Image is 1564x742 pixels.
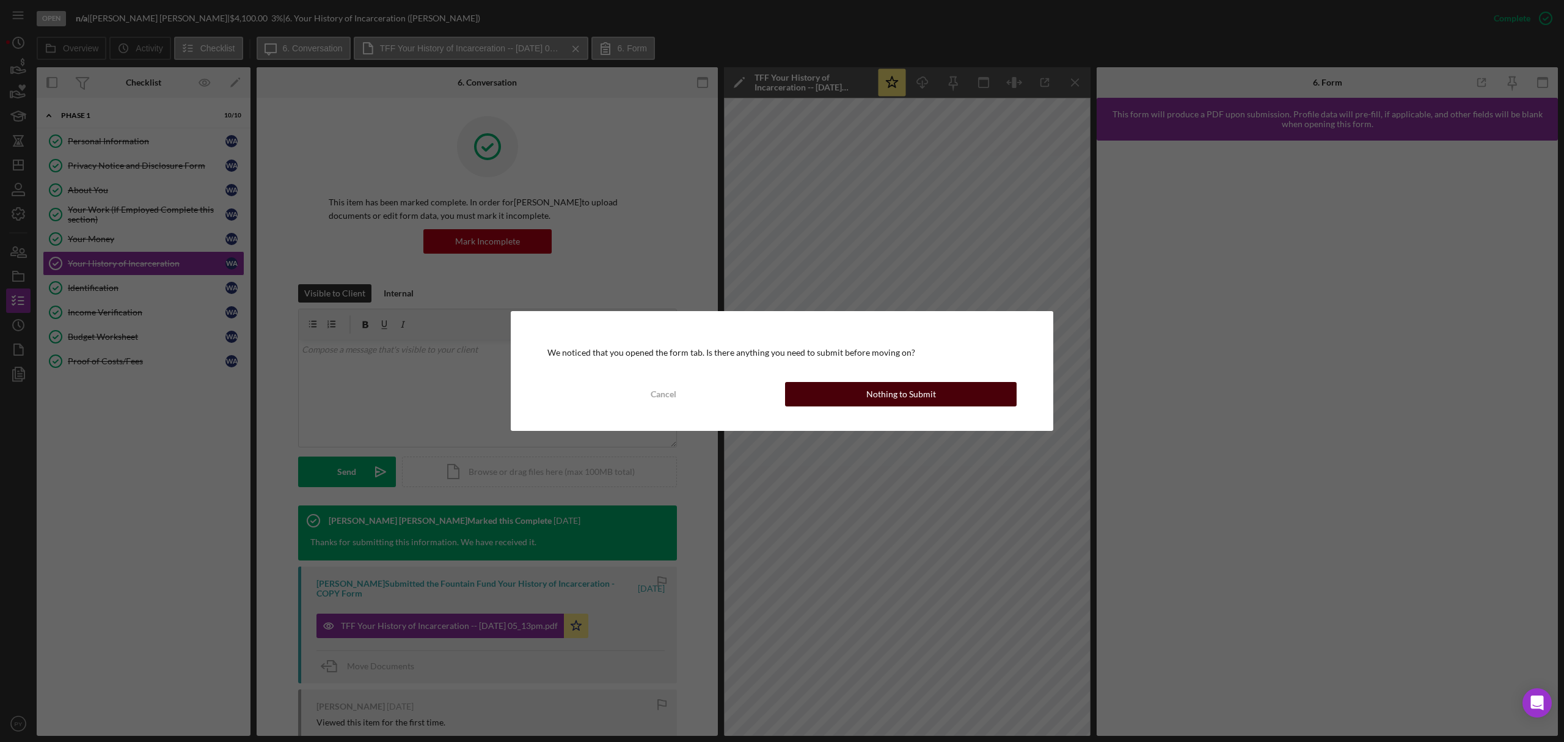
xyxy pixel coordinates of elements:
div: Open Intercom Messenger [1522,688,1552,718]
div: We noticed that you opened the form tab. Is there anything you need to submit before moving on? [547,348,1017,358]
div: Nothing to Submit [866,382,936,406]
button: Cancel [547,382,779,406]
div: Cancel [651,382,676,406]
button: Nothing to Submit [785,382,1017,406]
